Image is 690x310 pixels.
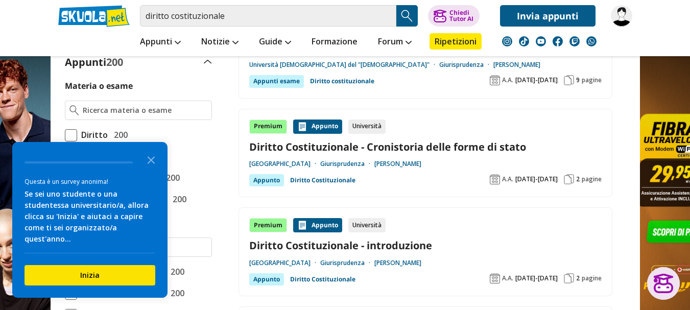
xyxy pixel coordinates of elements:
a: Diritto Costituzionale - Cronistoria delle forme di stato [249,140,602,154]
input: Ricerca materia o esame [83,105,207,115]
img: facebook [553,36,563,46]
img: Pagine [564,75,574,85]
input: Cerca appunti, riassunti o versioni [140,5,396,27]
a: Invia appunti [500,5,596,27]
div: Questa è un survey anonima! [25,177,155,186]
a: Guide [256,33,294,52]
span: [DATE]-[DATE] [515,76,558,84]
img: Anno accademico [490,273,500,283]
a: [PERSON_NAME] [493,61,540,69]
a: [PERSON_NAME] [374,259,421,267]
img: Anno accademico [490,75,500,85]
div: Appunto [293,120,342,134]
a: Diritto Costituzionale [290,273,355,285]
span: pagine [582,274,602,282]
img: Cerca appunti, riassunti o versioni [399,8,415,23]
a: Diritto Costituzionale - introduzione [249,239,602,252]
span: 2 [576,274,580,282]
a: [GEOGRAPHIC_DATA] [249,259,320,267]
label: Materia o esame [65,80,133,91]
label: Appunti [65,55,123,69]
img: Appunti contenuto [297,220,307,230]
img: tiktok [519,36,529,46]
a: Formazione [309,33,360,52]
span: A.A. [502,175,513,183]
img: Ricerca materia o esame [69,105,79,115]
span: 200 [110,128,128,141]
span: 200 [106,55,123,69]
span: pagine [582,175,602,183]
div: Appunto [249,174,284,186]
div: Appunto [293,218,342,232]
img: Renatadc [611,5,632,27]
span: 200 [162,171,180,184]
img: Apri e chiudi sezione [204,60,212,64]
a: Ripetizioni [430,33,482,50]
span: A.A. [502,76,513,84]
div: Se sei uno studente o una studentessa universitario/a, allora clicca su 'Inizia' e aiutaci a capi... [25,188,155,245]
button: Close the survey [141,149,161,170]
img: WhatsApp [586,36,597,46]
a: Notizie [199,33,241,52]
span: Diritto [77,128,108,141]
a: [GEOGRAPHIC_DATA] [249,160,320,168]
a: Università [DEMOGRAPHIC_DATA] del "[DEMOGRAPHIC_DATA]" [249,61,439,69]
a: Appunti [137,33,183,52]
div: Università [348,120,386,134]
button: Inizia [25,265,155,285]
img: youtube [536,36,546,46]
span: [DATE]-[DATE] [515,274,558,282]
img: Appunti contenuto [297,122,307,132]
img: twitch [569,36,580,46]
span: 200 [166,265,184,278]
div: Appunto [249,273,284,285]
a: Giurisprudenza [439,61,493,69]
span: A.A. [502,274,513,282]
a: [PERSON_NAME] [374,160,421,168]
a: Diritto Costituzionale [290,174,355,186]
div: Appunti esame [249,75,304,87]
span: [DATE]-[DATE] [515,175,558,183]
span: 9 [576,76,580,84]
button: Search Button [396,5,418,27]
a: Giurisprudenza [320,160,374,168]
div: Premium [249,218,287,232]
div: Survey [12,142,168,298]
div: Chiedi Tutor AI [449,10,473,22]
span: 2 [576,175,580,183]
a: Diritto costituzionale [310,75,374,87]
div: Università [348,218,386,232]
img: Pagine [564,174,574,184]
a: Forum [375,33,414,52]
img: Anno accademico [490,174,500,184]
span: pagine [582,76,602,84]
img: Pagine [564,273,574,283]
a: Giurisprudenza [320,259,374,267]
span: 200 [166,287,184,300]
img: instagram [502,36,512,46]
div: Premium [249,120,287,134]
button: ChiediTutor AI [428,5,480,27]
span: 200 [169,193,186,206]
